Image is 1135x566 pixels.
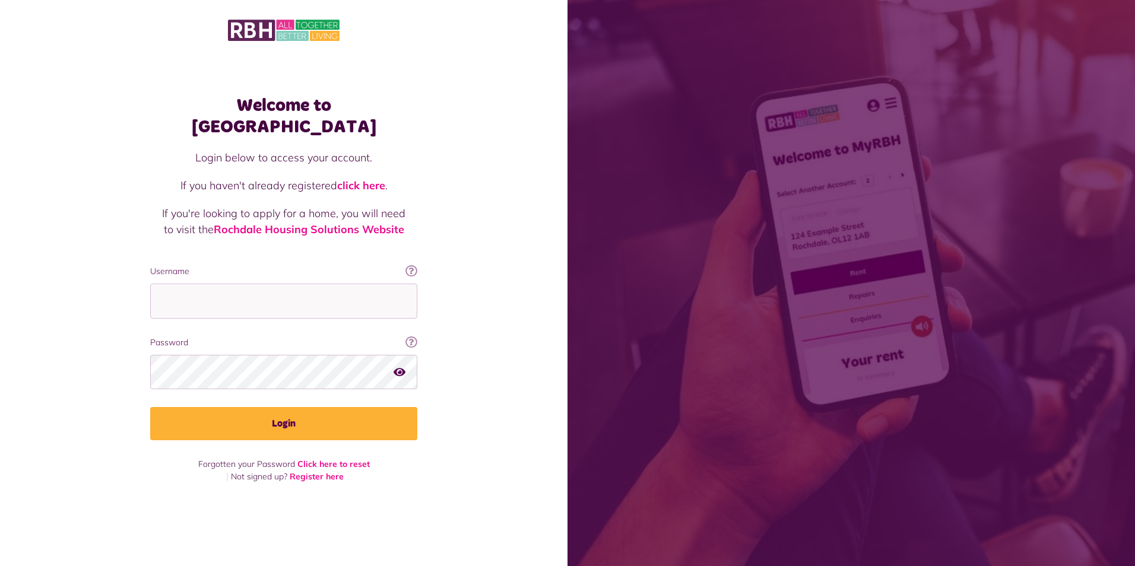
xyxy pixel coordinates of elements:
[150,407,417,440] button: Login
[162,177,405,193] p: If you haven't already registered .
[337,179,385,192] a: click here
[162,150,405,166] p: Login below to access your account.
[150,95,417,138] h1: Welcome to [GEOGRAPHIC_DATA]
[150,265,417,278] label: Username
[162,205,405,237] p: If you're looking to apply for a home, you will need to visit the
[198,459,295,469] span: Forgotten your Password
[290,471,344,482] a: Register here
[297,459,370,469] a: Click here to reset
[231,471,287,482] span: Not signed up?
[228,18,340,43] img: MyRBH
[214,222,404,236] a: Rochdale Housing Solutions Website
[150,336,417,349] label: Password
